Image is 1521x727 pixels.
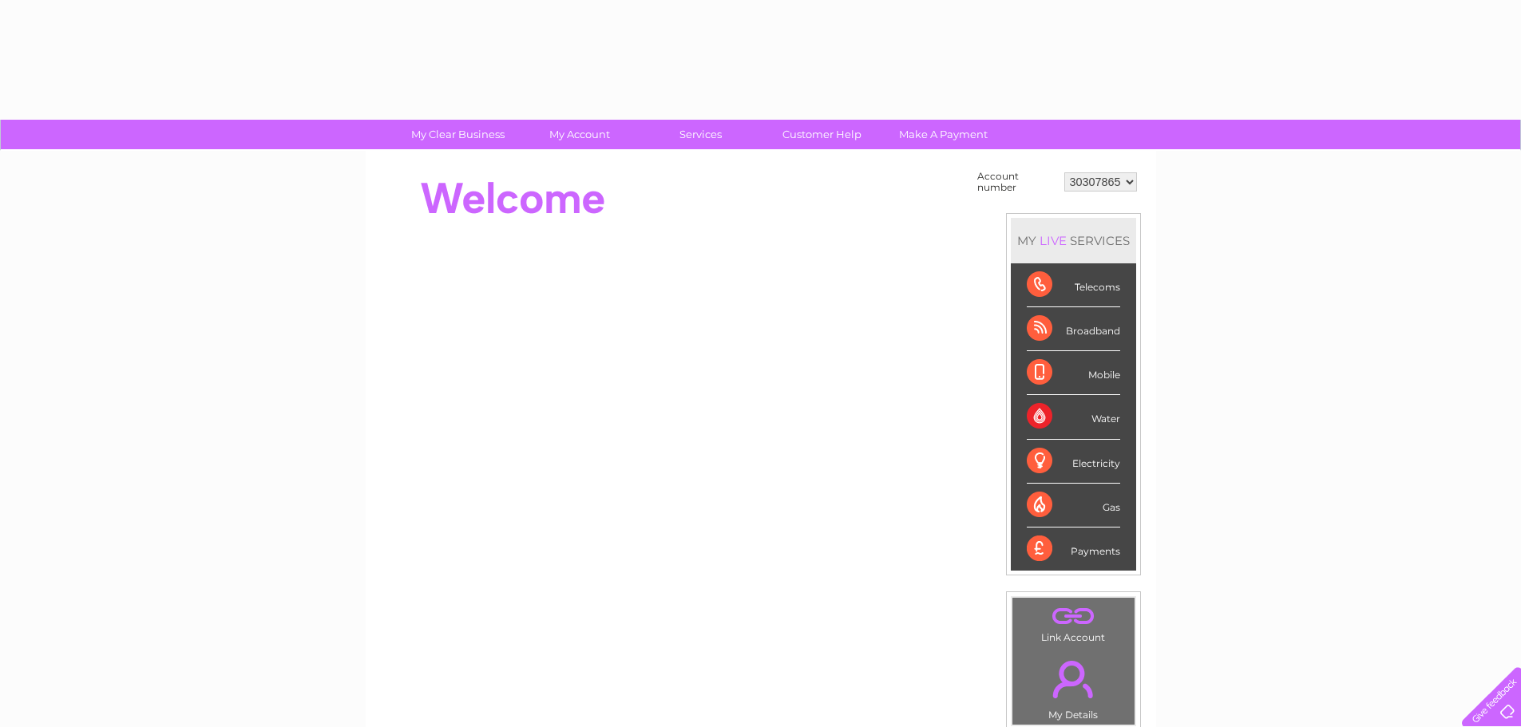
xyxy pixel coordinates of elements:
a: Services [635,120,766,149]
div: LIVE [1036,233,1070,248]
td: Link Account [1012,597,1135,647]
a: My Account [513,120,645,149]
a: . [1016,602,1131,630]
div: Payments [1027,527,1120,571]
div: Gas [1027,484,1120,527]
a: Customer Help [756,120,888,149]
div: Broadband [1027,307,1120,351]
div: Water [1027,395,1120,439]
div: Electricity [1027,440,1120,484]
div: MY SERVICES [1011,218,1136,263]
td: My Details [1012,647,1135,725]
a: Make A Payment [877,120,1009,149]
a: . [1016,651,1131,707]
a: My Clear Business [392,120,524,149]
div: Mobile [1027,351,1120,395]
td: Account number [973,167,1060,197]
div: Telecoms [1027,263,1120,307]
